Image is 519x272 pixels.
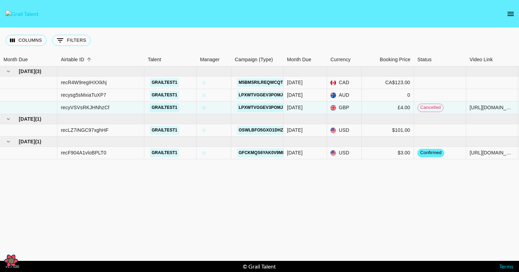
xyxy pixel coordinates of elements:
div: Currency [327,53,362,66]
button: hide children [3,114,13,124]
div: Airtable ID [57,53,144,66]
div: USD [327,147,362,159]
div: AUD [327,89,362,102]
div: Manager [200,53,219,66]
button: open drawer [504,7,518,21]
div: Status [417,53,432,66]
a: m5BMsRiLREQwCqTlF9Kh [237,78,298,87]
div: recLZ7iNGC97xghHF [61,127,109,134]
span: [DATE] [19,115,35,122]
div: https://www.tiktok.com/@test/video/123444 [470,149,514,156]
button: grailtest1 [150,149,179,157]
div: Status [414,53,466,66]
a: Terms [499,263,513,270]
button: Show filters [52,35,91,46]
div: Talent [148,53,161,66]
div: recF904A1vloBPLT0 [61,149,106,156]
div: USD [327,124,362,137]
div: Talent [144,53,197,66]
div: CAD [327,77,362,89]
span: cancelled [418,104,443,111]
div: https://www.tiktok.com/@test/video/123444 [470,104,514,111]
div: Campaign (Type) [231,53,284,66]
button: grailtest1 [150,103,179,112]
div: recyVSVsRKJHNhzCf [61,104,109,111]
div: £4.00 [398,104,410,111]
div: Jun '25 [287,91,303,98]
span: [DATE] [19,68,35,75]
div: $101.00 [392,127,410,134]
div: Jun '25 [287,104,303,111]
div: Jun '25 [287,79,303,86]
div: Airtable ID [61,53,84,66]
div: © Grail Talent [243,263,276,270]
button: grailtest1 [150,91,179,99]
span: confirmed [417,150,444,156]
div: CA$123.00 [385,79,410,86]
button: hide children [3,137,13,146]
div: Month Due [3,53,28,66]
a: GfcKMQS6YAk0v9Mlh34i [237,149,296,157]
span: ( 1 ) [35,115,41,122]
div: recR4W9regIHXXkhj [61,79,107,86]
span: [DATE] [19,138,35,145]
div: Campaign (Type) [235,53,273,66]
div: Month Due [287,53,311,66]
span: ( 3 ) [35,68,41,75]
div: GBP [327,102,362,114]
button: hide children [3,66,13,76]
button: Open React Query Devtools [4,254,18,268]
div: recysg5sMxiaTuXP7 [61,91,106,98]
div: $3.00 [398,149,410,156]
span: ( 1 ) [35,138,41,145]
div: Booking Price [380,53,410,66]
div: Video Link [466,53,518,66]
div: Sep '25 [287,127,303,134]
div: Booking Price [362,53,414,66]
a: lpxwtvGGeV3pOmJ96Lpi [237,103,296,112]
button: Sort [84,55,94,64]
a: lpxwtvGGeV3pOmJ96Lpi [237,91,296,99]
button: grailtest1 [150,126,179,135]
div: Currency [330,53,351,66]
div: Video Link [470,53,493,66]
a: oswLBfO5gxo1DhzhHXAE [237,126,300,135]
button: grailtest1 [150,78,179,87]
button: Select columns [6,35,47,46]
div: Manager [197,53,231,66]
div: 0 [407,91,410,98]
div: Mar '26 [287,149,303,156]
div: Month Due [284,53,327,66]
img: Grail Talent [6,10,39,17]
